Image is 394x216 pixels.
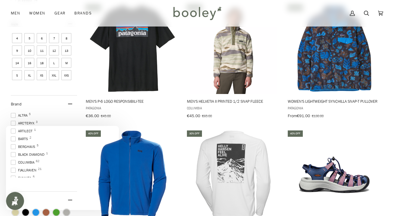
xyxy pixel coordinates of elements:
[22,209,29,216] span: Colour: Black
[289,4,380,94] img: Patagonia Women's Lightweight Synchilla Snap-T Pullover Across Oceans / Pitch Blue - Booley Galway
[287,4,382,121] a: Women's Lightweight Synchilla Snap-T Pullover
[24,58,34,68] span: Size: 16
[86,113,99,119] span: €36.00
[49,45,59,55] span: Size: 12
[61,58,71,68] span: Size: M
[12,58,22,68] span: Size: 14
[288,130,303,137] div: 40% off
[202,113,212,118] span: €65.00
[61,70,71,80] span: Size: XXS
[33,209,39,216] span: Colour: Blue
[24,70,34,80] span: Size: XL
[24,45,34,55] span: Size: 10
[53,209,60,216] span: Colour: Green
[61,45,71,55] span: Size: 13
[63,209,70,216] span: Colour: Grey
[29,10,45,16] span: Women
[12,70,22,80] span: Size: S
[288,99,381,104] span: Women's Lightweight Synchilla Snap-T Pullover
[12,209,19,216] span: Colour: Beige
[54,10,66,16] span: Gear
[171,5,223,22] img: Booley
[101,113,111,118] span: €45.00
[37,70,47,80] span: Size: XS
[61,33,71,43] span: Size: 8
[24,33,34,43] span: Size: 5
[74,10,92,16] span: Brands
[187,113,200,119] span: €45.00
[37,45,47,55] span: Size: 11
[86,105,179,111] span: Patagonia
[288,113,297,119] span: From
[37,58,47,68] span: Size: 18
[187,105,280,111] span: Columbia
[11,101,22,107] span: Brand
[312,113,324,118] span: €130.00
[43,209,49,216] span: Colour: Brown
[297,113,310,119] span: €91.00
[37,33,47,43] span: Size: 6
[29,113,31,116] span: 5
[49,33,59,43] span: Size: 7
[187,99,280,104] span: Men's Helvetia II Printed 1/2 Snap Fleece
[11,10,20,16] span: Men
[11,121,36,126] span: Arc'teryx
[11,113,29,118] span: Altra
[288,105,381,111] span: Patagonia
[49,58,59,68] span: Size: L
[86,99,179,104] span: Men's P-6 Logo Responsibili-Tee
[12,33,22,43] span: Size: 4
[186,4,281,121] a: Men's Helvetia II Printed 1/2 Snap Fleece
[188,4,278,94] img: Columbia Men's Helvetia II Printed 1/2 Snap Fleece Safari Rouge Valley - Booley Galway
[49,70,59,80] span: Size: XXL
[12,45,22,55] span: Size: 9
[36,121,38,124] span: 3
[187,130,202,137] div: 30% off
[87,4,178,94] img: Patagonia Men's P-6 Logo Responsibili-Tee Black - Booley Galway
[85,4,180,121] a: Men's P-6 Logo Responsibili-Tee
[6,126,119,210] iframe: Loyalty program pop-up with offers and actions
